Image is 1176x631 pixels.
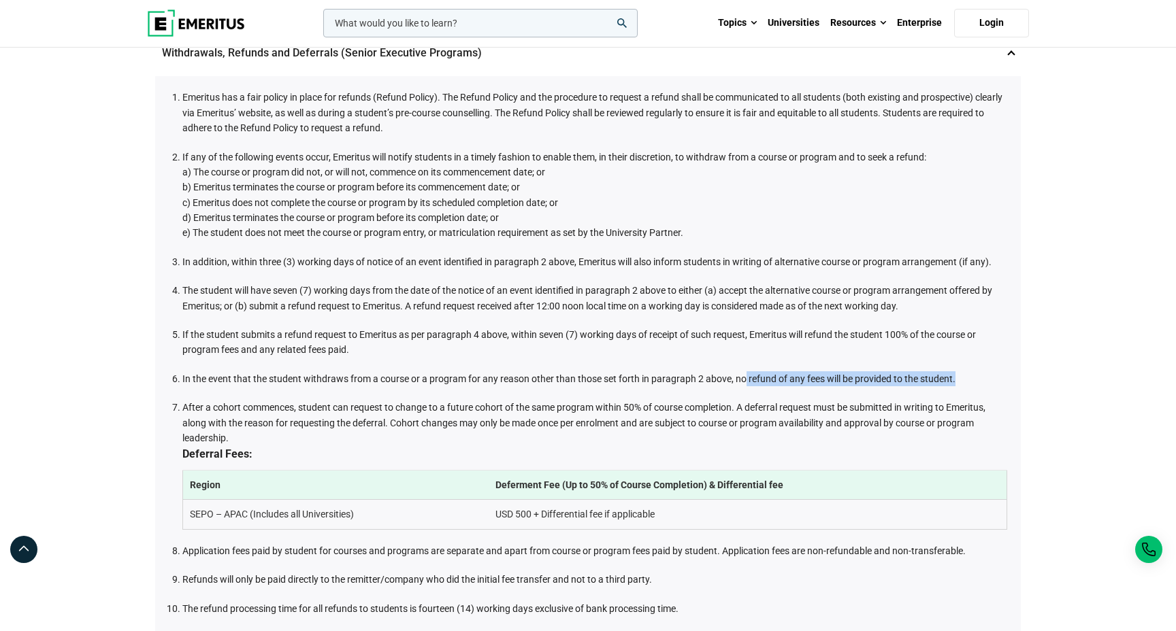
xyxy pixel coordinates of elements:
li: In the event that the student withdraws from a course or a program for any reason other than thos... [182,371,1007,386]
li: Emeritus has a fair policy in place for refunds (Refund Policy). The Refund Policy and the proced... [182,90,1007,135]
b: Deferral Fees: [182,447,252,460]
p: Withdrawals, Refunds and Deferrals (Senior Executive Programs) [155,29,1021,77]
span: d) Emeritus terminates the course or program before its completion date; or [182,212,499,223]
li: The refund processing time for all refunds to students is fourteen (14) working days exclusive of... [182,601,1007,616]
li: After a cohort commences, student can request to change to a future cohort of the same program wi... [182,400,1007,530]
li: Application fees paid by student for courses and programs are separate and apart from course or p... [182,543,1007,558]
li: In addition, within three (3) working days of notice of an event identified in paragraph 2 above,... [182,254,1007,269]
li: If the student submits a refund request to Emeritus as per paragraph 4 above, within seven (7) wo... [182,327,1007,358]
td: SEPO – APAC (Includes all Universities) [183,500,489,529]
input: woocommerce-product-search-field-0 [323,9,638,37]
li: The student will have seven (7) working days from the date of the notice of an event identified i... [182,283,1007,313]
span: a) The course or program did not, or will not, commence on its commencement date; or [182,167,545,177]
span: b) Emeritus terminates the course or program before its commencement date; or [182,182,520,192]
li: If any of the following events occur, Emeritus will notify students in a timely fashion to enable... [182,150,1007,241]
li: Refunds will only be paid directly to the remitter/company who did the initial fee transfer and n... [182,572,1007,587]
th: Region [183,470,489,499]
span: e) The student does not meet the course or program entry, or matriculation requirement as set by ... [182,227,683,238]
a: Login [954,9,1029,37]
td: USD 500 + Differential fee if applicable [489,500,1007,529]
span: c) Emeritus does not complete the course or program by its scheduled completion date; or [182,197,558,208]
th: Deferment Fee (Up to 50% of Course Completion) & Differential fee [489,470,1007,499]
